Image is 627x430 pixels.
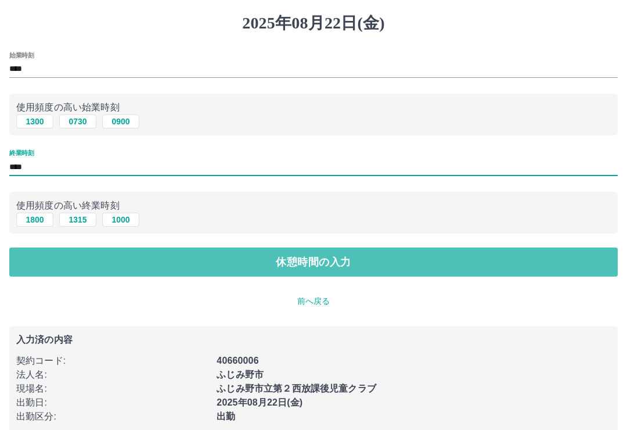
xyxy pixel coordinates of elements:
p: 出勤区分 : [16,410,210,424]
button: 1800 [16,213,53,227]
button: 0900 [102,114,139,128]
button: 0730 [59,114,96,128]
p: 使用頻度の高い始業時刻 [16,101,611,114]
button: 1300 [16,114,53,128]
button: 1000 [102,213,139,227]
h1: 2025年08月22日(金) [9,13,618,33]
b: 2025年08月22日(金) [217,397,302,407]
label: 終業時刻 [9,149,34,157]
p: 前へ戻る [9,295,618,307]
b: 40660006 [217,356,258,365]
p: 出勤日 : [16,396,210,410]
button: 休憩時間の入力 [9,248,618,277]
b: ふじみ野市 [217,370,264,379]
p: 入力済の内容 [16,335,611,345]
p: 契約コード : [16,354,210,368]
b: ふじみ野市立第２西放課後児童クラブ [217,384,376,393]
b: 出勤 [217,411,235,421]
p: 使用頻度の高い終業時刻 [16,199,611,213]
button: 1315 [59,213,96,227]
p: 現場名 : [16,382,210,396]
label: 始業時刻 [9,51,34,59]
p: 法人名 : [16,368,210,382]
